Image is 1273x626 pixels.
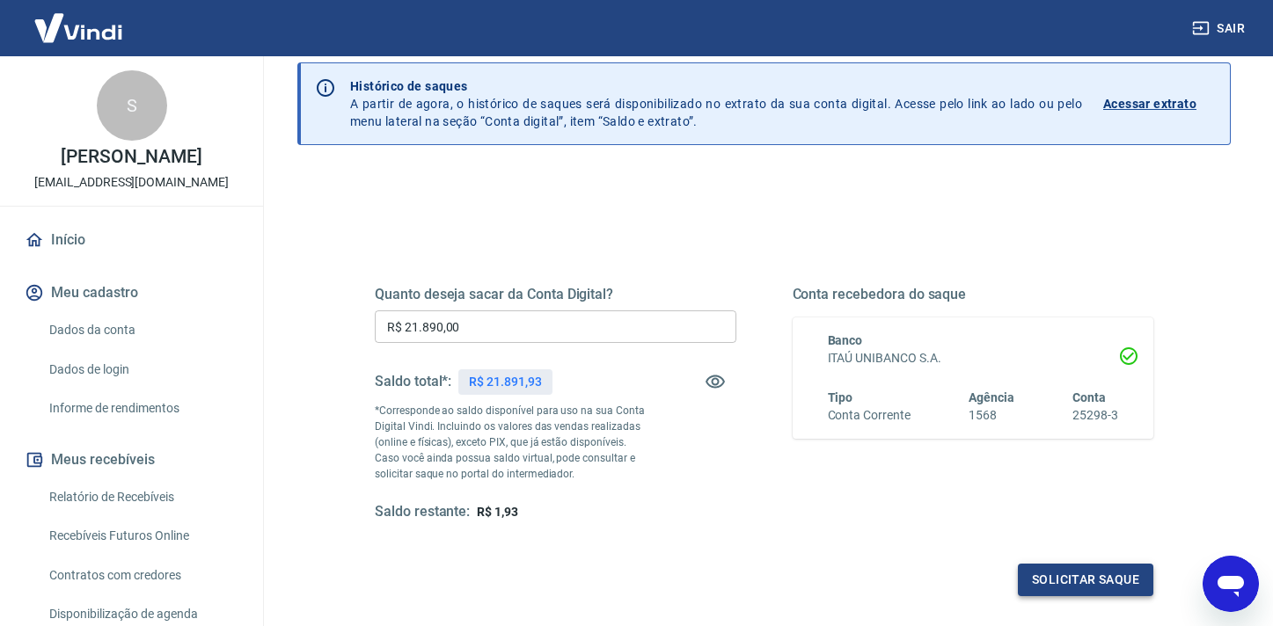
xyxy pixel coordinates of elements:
a: Relatório de Recebíveis [42,479,242,515]
iframe: Botão para abrir a janela de mensagens [1203,556,1259,612]
h5: Quanto deseja sacar da Conta Digital? [375,286,736,303]
div: S [97,70,167,141]
a: Dados da conta [42,312,242,348]
h6: Conta Corrente [828,406,911,425]
a: Dados de login [42,352,242,388]
p: A partir de agora, o histórico de saques será disponibilizado no extrato da sua conta digital. Ac... [350,77,1082,130]
p: *Corresponde ao saldo disponível para uso na sua Conta Digital Vindi. Incluindo os valores das ve... [375,403,646,482]
p: [PERSON_NAME] [61,148,201,166]
h5: Saldo total*: [375,373,451,390]
span: Agência [969,390,1014,404]
button: Sair [1189,12,1252,45]
h5: Saldo restante: [375,503,470,521]
a: Contratos com credores [42,557,242,593]
img: Vindi [21,1,135,55]
h5: Conta recebedora do saque [793,286,1154,303]
h6: ITAÚ UNIBANCO S.A. [828,349,1119,368]
a: Início [21,221,242,259]
button: Solicitar saque [1018,564,1153,596]
span: Tipo [828,390,853,404]
h6: 1568 [969,406,1014,425]
a: Recebíveis Futuros Online [42,518,242,554]
button: Meus recebíveis [21,440,242,479]
span: R$ 1,93 [477,505,518,519]
h6: 25298-3 [1072,406,1118,425]
a: Acessar extrato [1103,77,1216,130]
p: R$ 21.891,93 [469,373,541,391]
a: Informe de rendimentos [42,390,242,426]
span: Banco [828,333,863,347]
p: Histórico de saques [350,77,1082,95]
span: Conta [1072,390,1106,404]
button: Meu cadastro [21,273,242,312]
p: [EMAIL_ADDRESS][DOMAIN_NAME] [34,173,229,192]
p: Acessar extrato [1103,95,1196,113]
